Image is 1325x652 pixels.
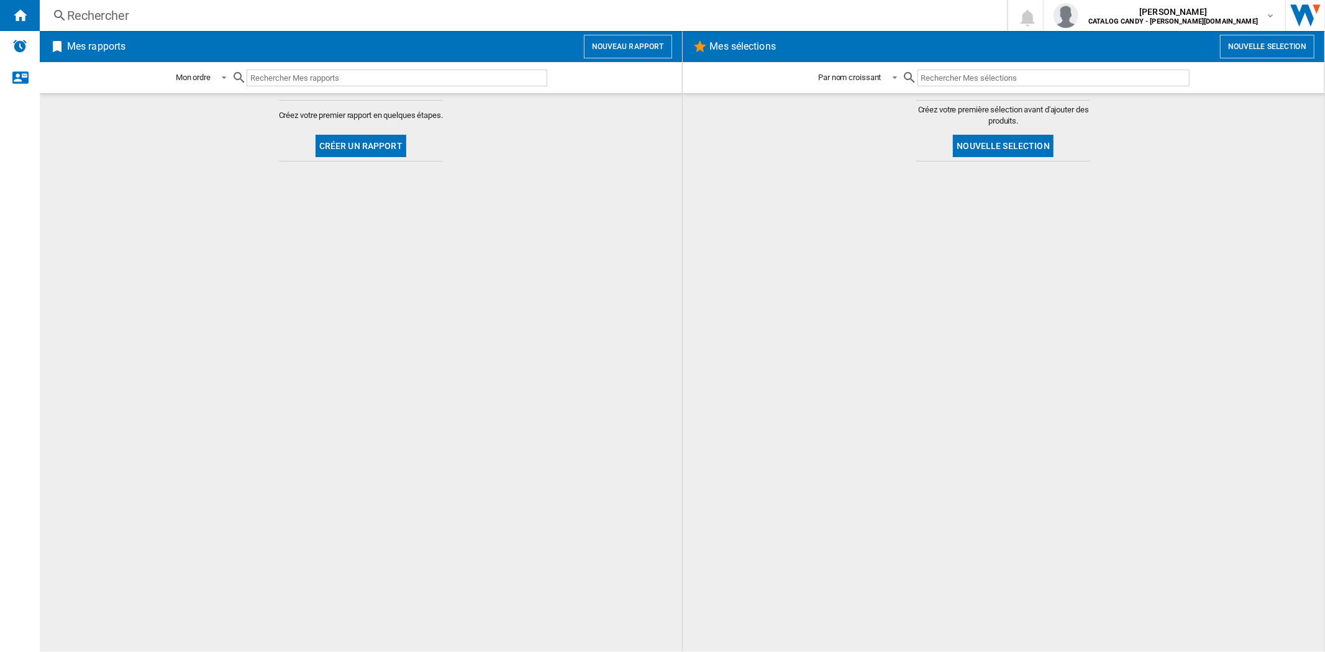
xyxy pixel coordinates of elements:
[176,73,211,82] div: Mon ordre
[916,104,1090,127] span: Créez votre première sélection avant d'ajouter des produits.
[1088,17,1258,25] b: CATALOG CANDY - [PERSON_NAME][DOMAIN_NAME]
[67,7,975,24] div: Rechercher
[1220,35,1314,58] button: Nouvelle selection
[316,135,406,157] button: Créer un rapport
[818,73,881,82] div: Par nom croissant
[917,70,1190,86] input: Rechercher Mes sélections
[279,110,443,121] span: Créez votre premier rapport en quelques étapes.
[708,35,778,58] h2: Mes sélections
[12,38,27,53] img: alerts-logo.svg
[1088,6,1258,18] span: [PERSON_NAME]
[953,135,1054,157] button: Nouvelle selection
[247,70,547,86] input: Rechercher Mes rapports
[584,35,672,58] button: Nouveau rapport
[1054,3,1078,28] img: profile.jpg
[65,35,128,58] h2: Mes rapports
